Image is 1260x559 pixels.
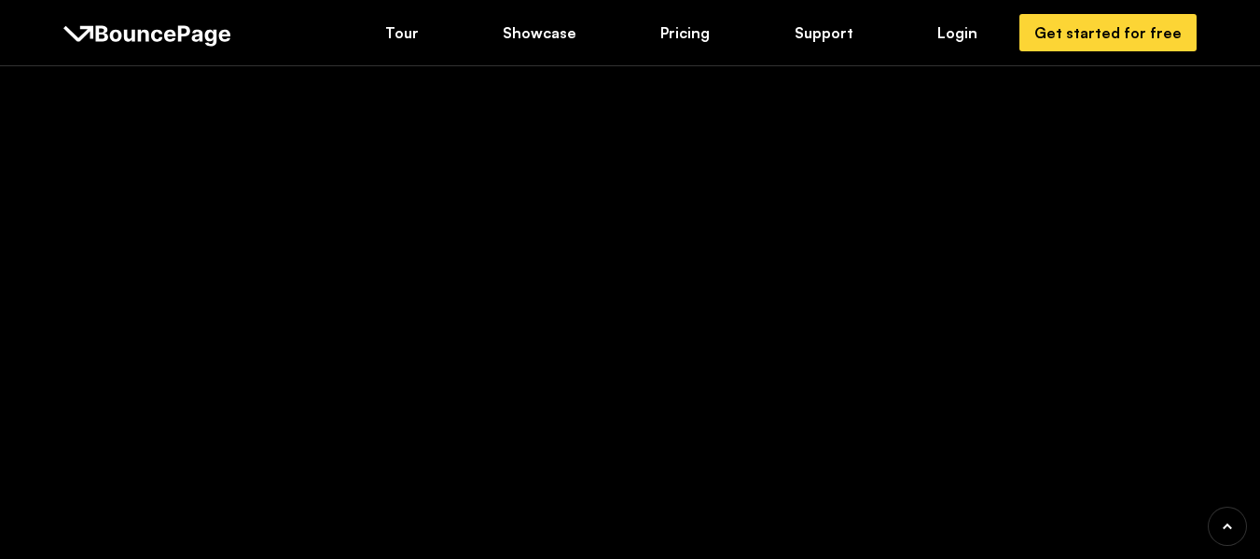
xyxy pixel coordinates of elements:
[503,22,576,43] div: Showcase
[372,16,432,49] a: Tour
[937,22,977,43] div: Login
[490,16,589,49] a: Showcase
[1019,14,1197,51] a: Get started for free
[647,16,723,49] a: Pricing
[924,16,990,49] a: Login
[660,22,710,43] div: Pricing
[1034,22,1182,43] div: Get started for free
[782,16,866,49] a: Support
[795,22,853,43] div: Support
[385,22,419,43] div: Tour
